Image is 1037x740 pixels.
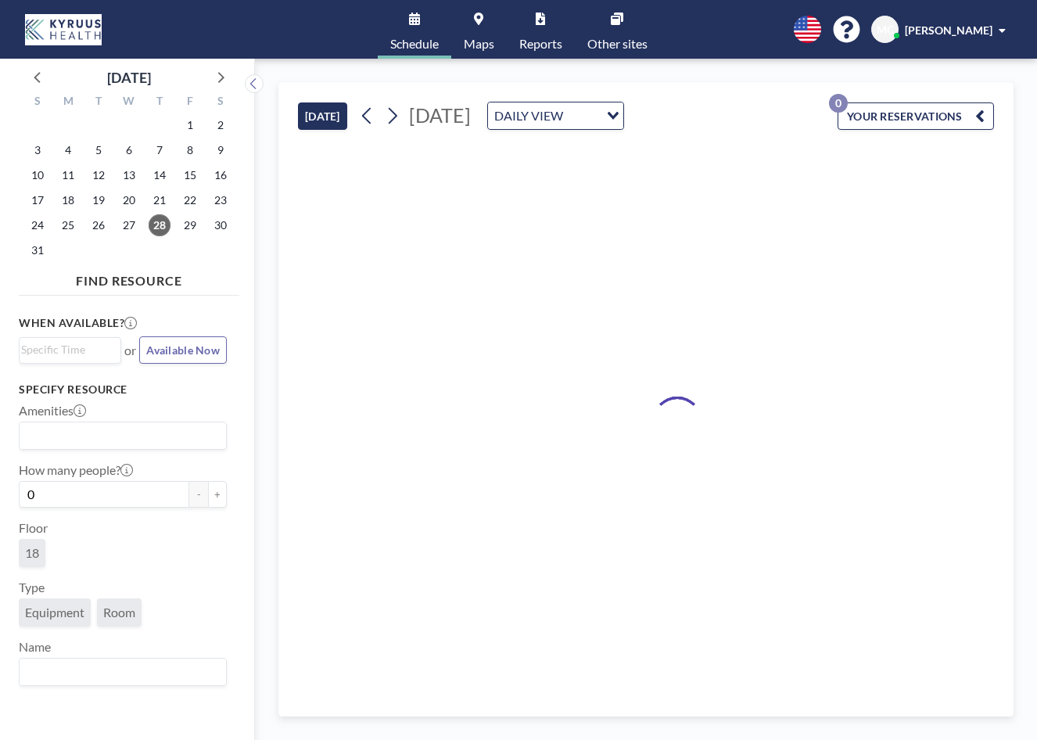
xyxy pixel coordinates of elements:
span: Saturday, August 16, 2025 [210,164,231,186]
span: Wednesday, August 13, 2025 [118,164,140,186]
span: Tuesday, August 5, 2025 [88,139,109,161]
span: Room [103,605,135,620]
label: Type [19,580,45,595]
span: Saturday, August 9, 2025 [210,139,231,161]
p: 0 [829,94,848,113]
h3: Specify resource [19,383,227,397]
button: YOUR RESERVATIONS0 [838,102,994,130]
span: [PERSON_NAME] [905,23,992,37]
button: - [189,481,208,508]
span: DAILY VIEW [491,106,566,126]
span: Tuesday, August 12, 2025 [88,164,109,186]
label: Amenities [19,403,86,418]
label: Floor [19,520,48,536]
span: Saturday, August 30, 2025 [210,214,231,236]
button: + [208,481,227,508]
label: How many people? [19,462,133,478]
input: Search for option [21,662,217,682]
div: Search for option [20,422,226,449]
span: Sunday, August 31, 2025 [27,239,48,261]
span: Thursday, August 14, 2025 [149,164,170,186]
div: Search for option [488,102,623,129]
input: Search for option [568,106,597,126]
span: Wednesday, August 20, 2025 [118,189,140,211]
label: Name [19,639,51,655]
span: Monday, August 25, 2025 [57,214,79,236]
span: Thursday, August 7, 2025 [149,139,170,161]
div: S [205,92,235,113]
span: Saturday, August 2, 2025 [210,114,231,136]
span: Thursday, August 28, 2025 [149,214,170,236]
div: S [23,92,53,113]
span: Reports [519,38,562,50]
span: or [124,343,136,358]
span: Tuesday, August 26, 2025 [88,214,109,236]
span: Other sites [587,38,648,50]
span: Schedule [390,38,439,50]
span: Friday, August 29, 2025 [179,214,201,236]
span: Thursday, August 21, 2025 [149,189,170,211]
span: Friday, August 1, 2025 [179,114,201,136]
div: M [53,92,84,113]
span: 18 [25,545,39,561]
input: Search for option [21,426,217,446]
button: [DATE] [298,102,347,130]
input: Search for option [21,341,112,358]
span: Friday, August 22, 2025 [179,189,201,211]
span: Tuesday, August 19, 2025 [88,189,109,211]
span: [DATE] [409,103,471,127]
div: T [84,92,114,113]
span: Sunday, August 17, 2025 [27,189,48,211]
div: Search for option [20,659,226,685]
span: Monday, August 4, 2025 [57,139,79,161]
span: Equipment [25,605,84,620]
span: Maps [464,38,494,50]
h4: FIND RESOURCE [19,267,239,289]
div: Search for option [20,338,120,361]
span: Friday, August 15, 2025 [179,164,201,186]
span: Saturday, August 23, 2025 [210,189,231,211]
div: T [144,92,174,113]
span: Friday, August 8, 2025 [179,139,201,161]
span: Monday, August 11, 2025 [57,164,79,186]
span: Available Now [146,343,220,357]
button: Available Now [139,336,227,364]
div: [DATE] [107,66,151,88]
span: Sunday, August 3, 2025 [27,139,48,161]
span: Sunday, August 24, 2025 [27,214,48,236]
span: MC [877,23,894,37]
span: Sunday, August 10, 2025 [27,164,48,186]
span: Monday, August 18, 2025 [57,189,79,211]
img: organization-logo [25,14,102,45]
span: Wednesday, August 6, 2025 [118,139,140,161]
div: W [114,92,145,113]
span: Wednesday, August 27, 2025 [118,214,140,236]
div: F [174,92,205,113]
